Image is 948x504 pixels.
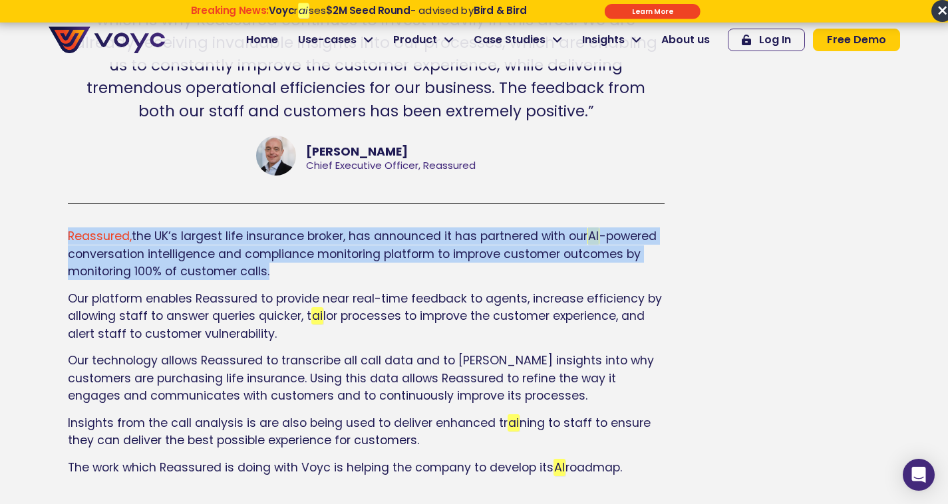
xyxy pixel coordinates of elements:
[190,3,268,17] strong: Breaking News:
[288,27,383,53] a: Use-cases
[325,3,410,17] strong: $2M Seed Round
[298,32,357,48] span: Use-cases
[236,27,288,53] a: Home
[759,35,791,45] span: Log In
[903,459,935,491] div: Open Intercom Messenger
[68,228,132,244] a: Reassured,
[572,27,651,53] a: Insights
[587,227,599,245] em: AI
[68,291,662,342] span: Our platform enables Reassured to provide near real-time feedback to agents, increase efficiency ...
[473,3,526,17] strong: Bird & Bird
[268,3,526,18] span: r ses - advised by
[661,32,710,48] span: About us
[68,459,622,476] span: The work which Reassured is doing with Voyc is helping the company to develop its roadmap.
[311,307,323,324] em: ai
[813,29,900,51] a: Free Demo
[268,3,293,17] strong: Voyc
[464,27,572,53] a: Case Studies
[68,227,657,279] span: the UK’s largest life insurance broker, has announced it has partnered with our -powered conversa...
[383,27,464,53] a: Product
[306,143,476,160] div: [PERSON_NAME]
[246,32,278,48] span: Home
[393,32,437,48] span: Product
[49,27,165,53] img: voyc-full-logo
[728,29,805,51] a: Log In
[508,414,520,432] em: ai
[604,4,700,19] div: Submit
[474,32,546,48] span: Case Studies
[297,3,308,18] em: ai
[68,352,654,404] span: Our technology allows Reassured to transcribe all call data and to [PERSON_NAME] insights into wh...
[553,459,565,476] em: AI
[827,35,886,45] span: Free Demo
[651,27,720,53] a: About us
[306,161,476,171] div: Chief Executive Officer, Reassured
[140,5,576,29] div: Breaking News: Voyc raises $2M Seed Round - advised by Bird & Bird
[582,32,625,48] span: Insights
